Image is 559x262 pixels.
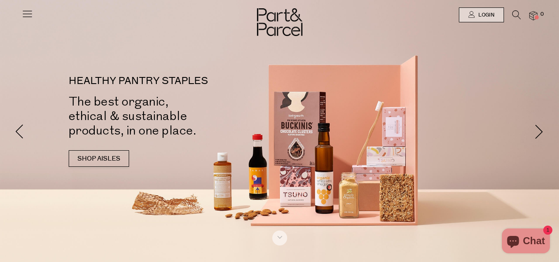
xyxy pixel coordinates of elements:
[69,94,292,138] h2: The best organic, ethical & sustainable products, in one place.
[529,11,537,20] a: 0
[538,11,546,18] span: 0
[69,150,129,167] a: SHOP AISLES
[257,8,302,36] img: Part&Parcel
[476,12,494,19] span: Login
[459,7,504,22] a: Login
[499,228,552,255] inbox-online-store-chat: Shopify online store chat
[69,76,292,86] p: HEALTHY PANTRY STAPLES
